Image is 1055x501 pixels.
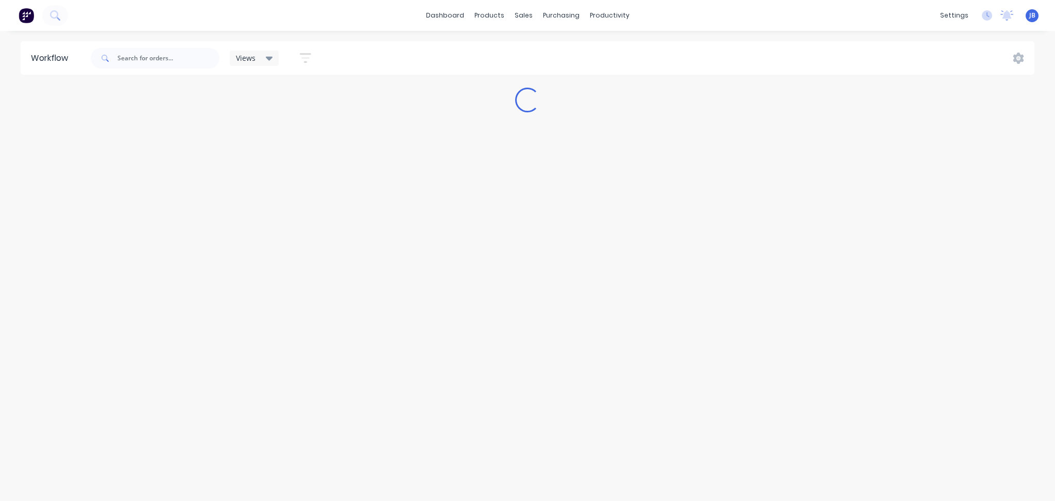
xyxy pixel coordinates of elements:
[117,48,219,69] input: Search for orders...
[509,8,538,23] div: sales
[236,53,256,63] span: Views
[585,8,635,23] div: productivity
[1029,11,1035,20] span: JB
[421,8,469,23] a: dashboard
[19,8,34,23] img: Factory
[31,52,73,64] div: Workflow
[538,8,585,23] div: purchasing
[935,8,974,23] div: settings
[469,8,509,23] div: products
